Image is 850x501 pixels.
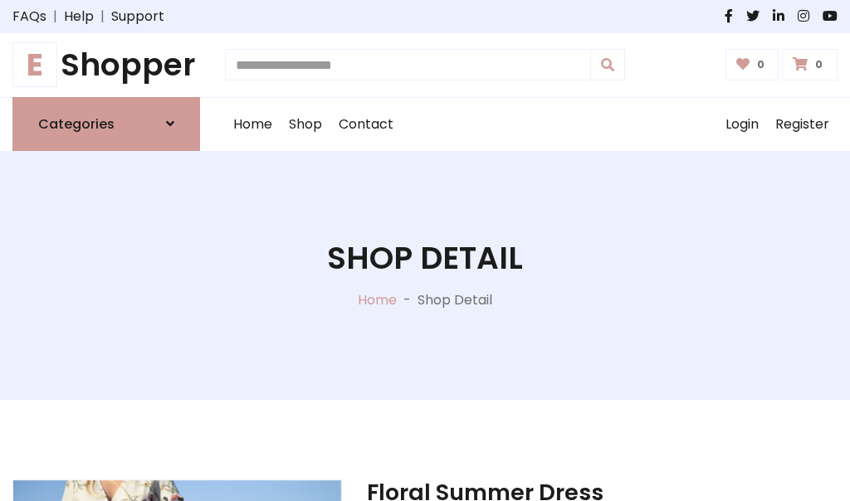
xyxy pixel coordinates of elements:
a: Home [225,98,281,151]
a: Login [717,98,767,151]
span: 0 [811,57,827,72]
span: | [46,7,64,27]
h6: Categories [38,116,115,132]
a: 0 [782,49,838,80]
a: FAQs [12,7,46,27]
span: | [94,7,111,27]
a: Shop [281,98,330,151]
a: 0 [725,49,779,80]
h1: Shopper [12,46,200,84]
h1: Shop Detail [327,240,523,277]
p: Shop Detail [418,290,492,310]
span: E [12,42,57,87]
span: 0 [753,57,769,72]
a: Register [767,98,838,151]
a: EShopper [12,46,200,84]
a: Categories [12,97,200,151]
p: - [397,290,418,310]
a: Home [358,290,397,309]
a: Help [64,7,94,27]
a: Contact [330,98,402,151]
a: Support [111,7,164,27]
